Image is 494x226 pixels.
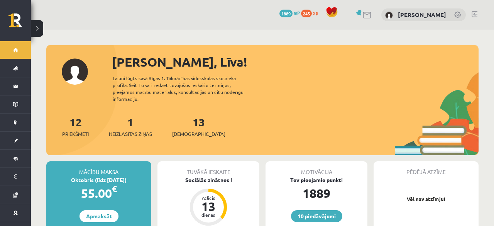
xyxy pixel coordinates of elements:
span: 1889 [279,10,293,17]
a: 1Neizlasītās ziņas [109,115,152,138]
div: Oktobris (līdz [DATE]) [46,176,151,184]
span: 245 [301,10,312,17]
span: [DEMOGRAPHIC_DATA] [172,130,225,138]
div: Atlicis [197,196,220,200]
div: Tev pieejamie punkti [266,176,367,184]
span: € [112,183,117,194]
p: Vēl nav atzīmju! [377,195,475,203]
div: Tuvākā ieskaite [157,161,259,176]
div: 13 [197,200,220,213]
a: Apmaksāt [80,210,118,222]
a: Rīgas 1. Tālmācības vidusskola [8,13,31,33]
img: Līva Ādmīdiņa [385,12,393,19]
span: Priekšmeti [62,130,89,138]
div: [PERSON_NAME], Līva! [112,53,479,71]
a: 12Priekšmeti [62,115,89,138]
div: Mācību maksa [46,161,151,176]
span: mP [294,10,300,16]
a: [PERSON_NAME] [398,11,446,18]
div: Motivācija [266,161,367,176]
span: Neizlasītās ziņas [109,130,152,138]
div: dienas [197,213,220,217]
div: 1889 [266,184,367,203]
a: 13[DEMOGRAPHIC_DATA] [172,115,225,138]
a: 1889 mP [279,10,300,16]
div: 55.00 [46,184,151,203]
div: Laipni lūgts savā Rīgas 1. Tālmācības vidusskolas skolnieka profilā. Šeit Tu vari redzēt tuvojošo... [113,75,257,102]
a: 245 xp [301,10,322,16]
div: Pēdējā atzīme [374,161,479,176]
a: 10 piedāvājumi [291,210,342,222]
span: xp [313,10,318,16]
div: Sociālās zinātnes I [157,176,259,184]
